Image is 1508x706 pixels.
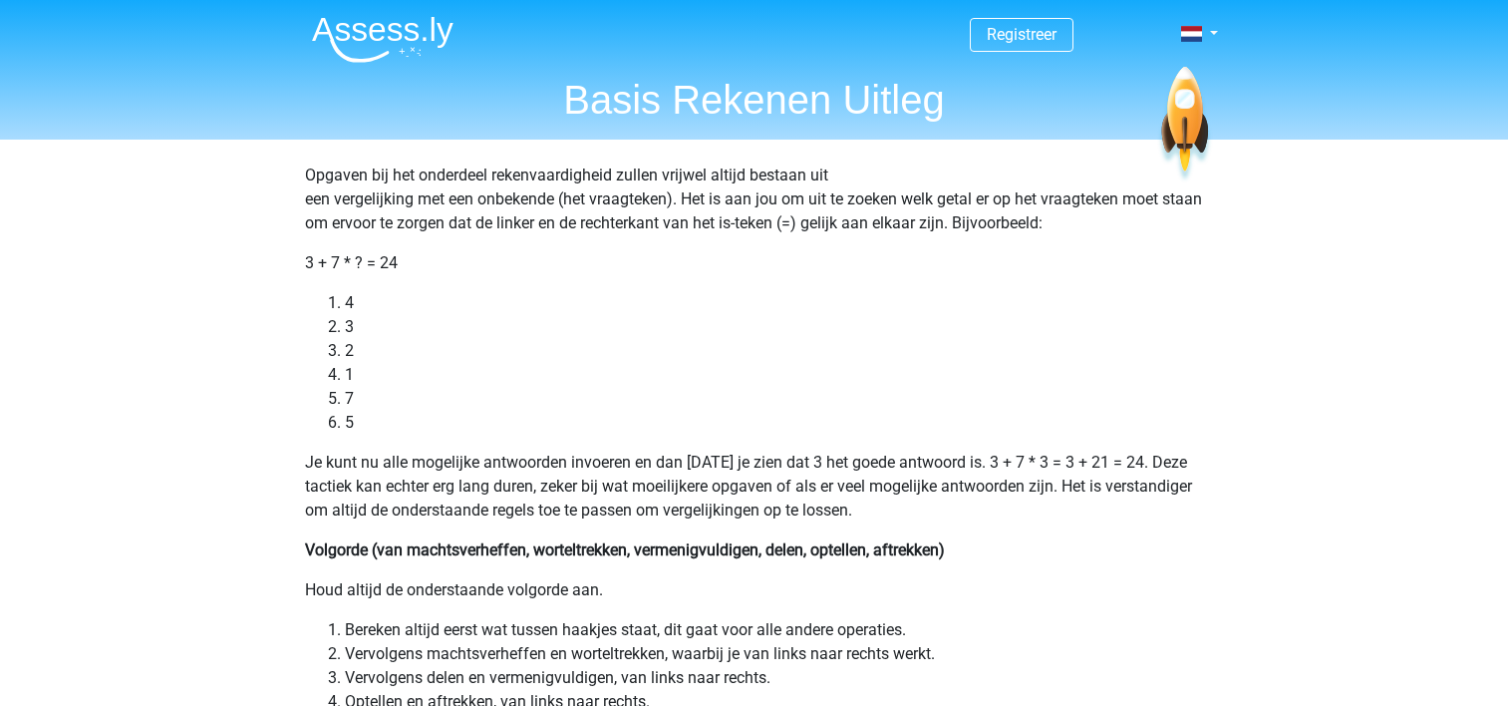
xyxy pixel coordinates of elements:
[305,164,1204,235] p: Opgaven bij het onderdeel rekenvaardigheid zullen vrijwel altijd bestaan uit een vergelijking met...
[345,387,1204,411] li: 7
[1157,67,1212,183] img: spaceship.7d73109d6933.svg
[305,251,1204,275] p: 3 + 7 * ? = 24
[345,363,1204,387] li: 1
[345,411,1204,435] li: 5
[345,315,1204,339] li: 3
[305,540,945,559] b: Volgorde (van machtsverheffen, worteltrekken, vermenigvuldigen, delen, optellen, aftrekken)
[305,451,1204,523] p: Je kunt nu alle mogelijke antwoorden invoeren en dan [DATE] je zien dat 3 het goede antwoord is. ...
[345,618,1204,642] li: Bereken altijd eerst wat tussen haakjes staat, dit gaat voor alle andere operaties.
[296,76,1213,124] h1: Basis Rekenen Uitleg
[312,16,453,63] img: Assessly
[305,578,1204,602] p: Houd altijd de onderstaande volgorde aan.
[345,339,1204,363] li: 2
[345,642,1204,666] li: Vervolgens machtsverheffen en worteltrekken, waarbij je van links naar rechts werkt.
[987,25,1056,44] a: Registreer
[345,291,1204,315] li: 4
[345,666,1204,690] li: Vervolgens delen en vermenigvuldigen, van links naar rechts.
